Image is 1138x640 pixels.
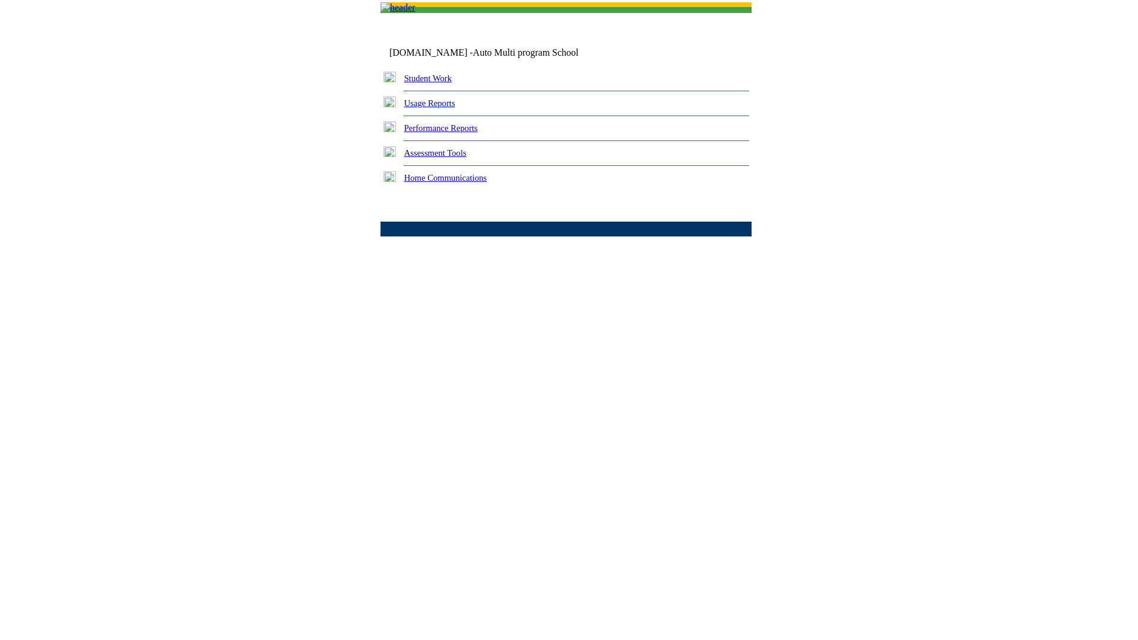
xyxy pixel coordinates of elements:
[383,121,396,132] img: plus.gif
[383,146,396,157] img: plus.gif
[383,171,396,182] img: plus.gif
[383,97,396,107] img: plus.gif
[404,173,487,183] a: Home Communications
[473,47,578,57] nobr: Auto Multi program School
[381,2,415,13] img: header
[404,148,466,158] a: Assessment Tools
[404,98,455,108] a: Usage Reports
[383,72,396,82] img: plus.gif
[404,73,452,83] a: Student Work
[389,47,608,58] td: [DOMAIN_NAME] -
[404,123,478,133] a: Performance Reports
